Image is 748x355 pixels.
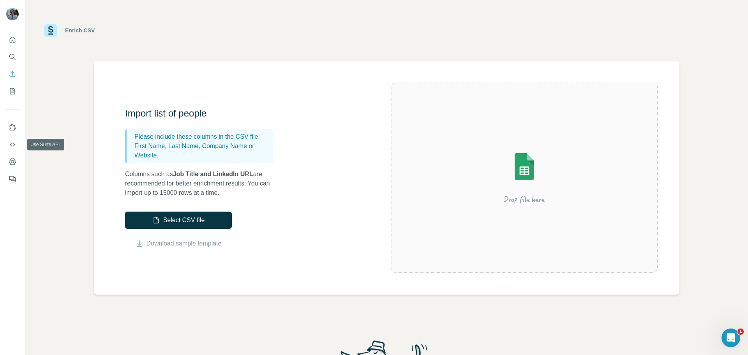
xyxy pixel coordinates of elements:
p: Columns such as are recommended for better enrichment results. You can import up to 15000 rows at... [125,170,281,198]
button: Select CSV file [125,212,232,229]
p: First Name, Last Name, Company Name or Website. [134,141,270,160]
button: Enrich CSV [6,67,19,81]
a: Download sample template [146,239,222,248]
span: 1 [737,329,744,335]
button: Search [6,50,19,64]
div: Enrich CSV [65,26,95,34]
button: My lists [6,84,19,98]
button: Quick start [6,33,19,47]
button: Download sample template [125,239,232,248]
button: Feedback [6,172,19,186]
button: Use Surfe API [6,138,19,152]
img: Surfe Logo [44,24,57,37]
img: Surfe Illustration - Drop file here or select below [454,131,595,224]
button: Dashboard [6,155,19,169]
iframe: Intercom live chat [722,329,740,347]
span: Job Title and LinkedIn URL [173,171,253,177]
p: Please include these columns in the CSV file: [134,132,270,141]
button: Use Surfe on LinkedIn [6,120,19,134]
img: Avatar [6,8,19,20]
h3: Import list of people [125,107,281,120]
